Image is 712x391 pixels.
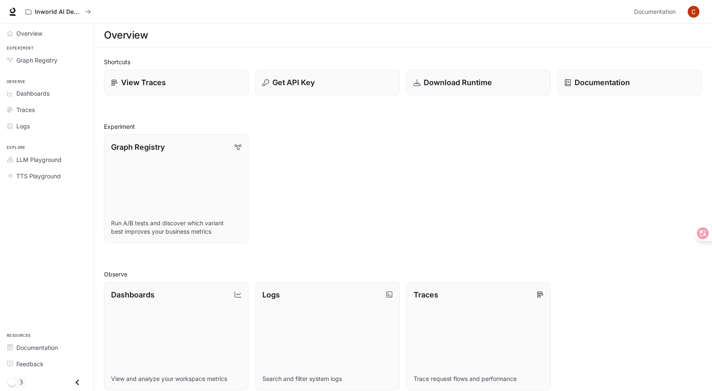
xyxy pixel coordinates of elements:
button: User avatar [685,3,702,20]
a: Documentation [631,3,682,20]
span: Documentation [16,343,58,352]
p: Dashboards [111,289,155,300]
a: LLM Playground [3,152,90,167]
p: Download Runtime [424,77,492,88]
p: Search and filter system logs [262,375,393,383]
p: View Traces [121,77,166,88]
a: LogsSearch and filter system logs [255,282,400,391]
span: Graph Registry [16,56,57,65]
a: Graph RegistryRun A/B tests and discover which variant best improves your business metrics [104,134,249,243]
a: TTS Playground [3,169,90,183]
a: Download Runtime [406,70,551,95]
p: Trace request flows and performance [414,375,544,383]
span: Dark mode toggle [8,377,16,386]
a: Traces [3,102,90,117]
span: Logs [16,122,30,130]
a: TracesTrace request flows and performance [406,282,551,391]
h2: Experiment [104,122,702,131]
a: Documentation [3,340,90,355]
a: Dashboards [3,86,90,101]
a: Documentation [557,70,702,95]
span: Traces [16,105,35,114]
span: Feedback [16,360,44,368]
h1: Overview [104,27,148,44]
span: TTS Playground [16,172,61,180]
span: Dashboards [16,89,49,98]
button: Close drawer [68,374,87,391]
p: Run A/B tests and discover which variant best improves your business metrics [111,219,241,236]
span: Documentation [634,7,676,17]
a: DashboardsView and analyze your workspace metrics [104,282,249,391]
p: Documentation [575,77,630,88]
a: Overview [3,26,90,41]
p: Inworld AI Demos [35,8,82,16]
p: Logs [262,289,280,300]
span: LLM Playground [16,155,62,164]
h2: Shortcuts [104,57,702,66]
a: View Traces [104,70,249,95]
button: All workspaces [22,3,95,20]
span: Overview [16,29,42,38]
a: Feedback [3,357,90,371]
button: Get API Key [255,70,400,95]
p: Graph Registry [111,141,165,153]
h2: Observe [104,270,702,279]
p: Traces [414,289,438,300]
p: Get API Key [272,77,315,88]
img: User avatar [688,6,699,18]
a: Graph Registry [3,53,90,68]
a: Logs [3,119,90,133]
p: View and analyze your workspace metrics [111,375,241,383]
